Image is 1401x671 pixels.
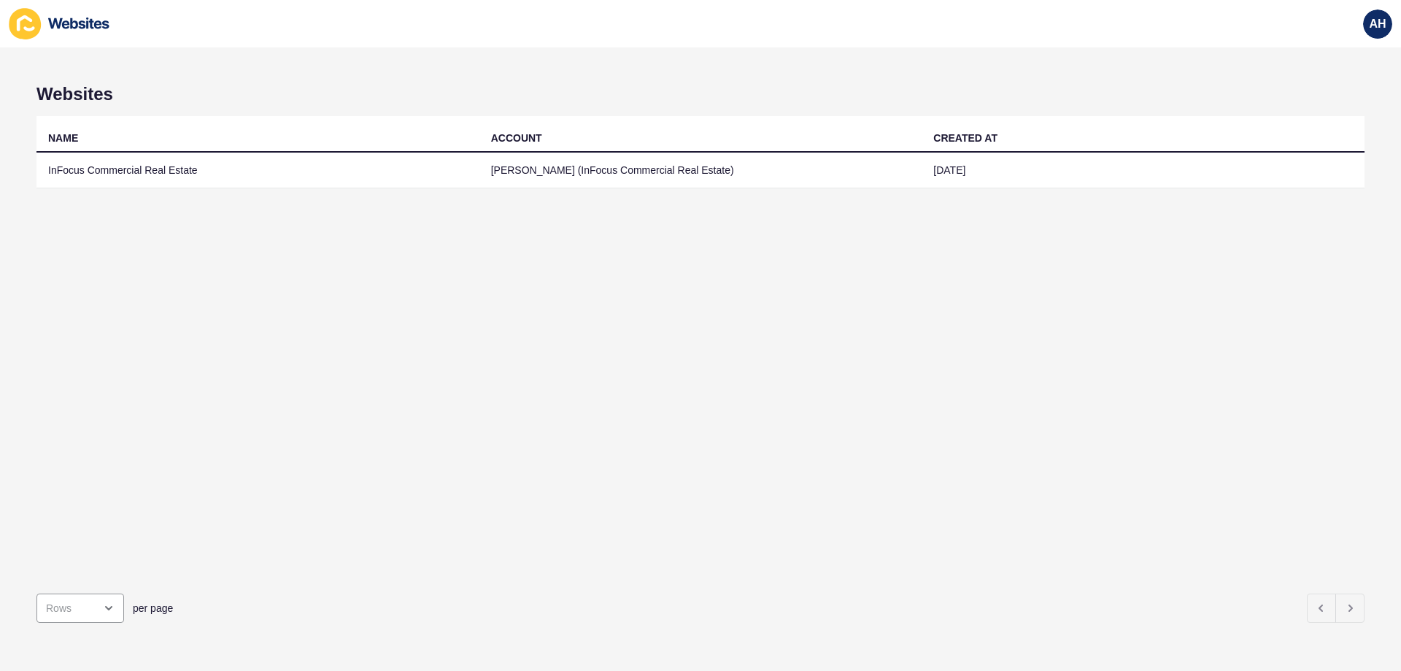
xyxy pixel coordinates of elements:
[36,153,479,188] td: InFocus Commercial Real Estate
[36,84,1365,104] h1: Websites
[491,131,542,145] div: ACCOUNT
[933,131,997,145] div: CREATED AT
[1369,17,1386,31] span: AH
[36,594,124,623] div: open menu
[133,601,173,616] span: per page
[922,153,1365,188] td: [DATE]
[479,153,922,188] td: [PERSON_NAME] (InFocus Commercial Real Estate)
[48,131,78,145] div: NAME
